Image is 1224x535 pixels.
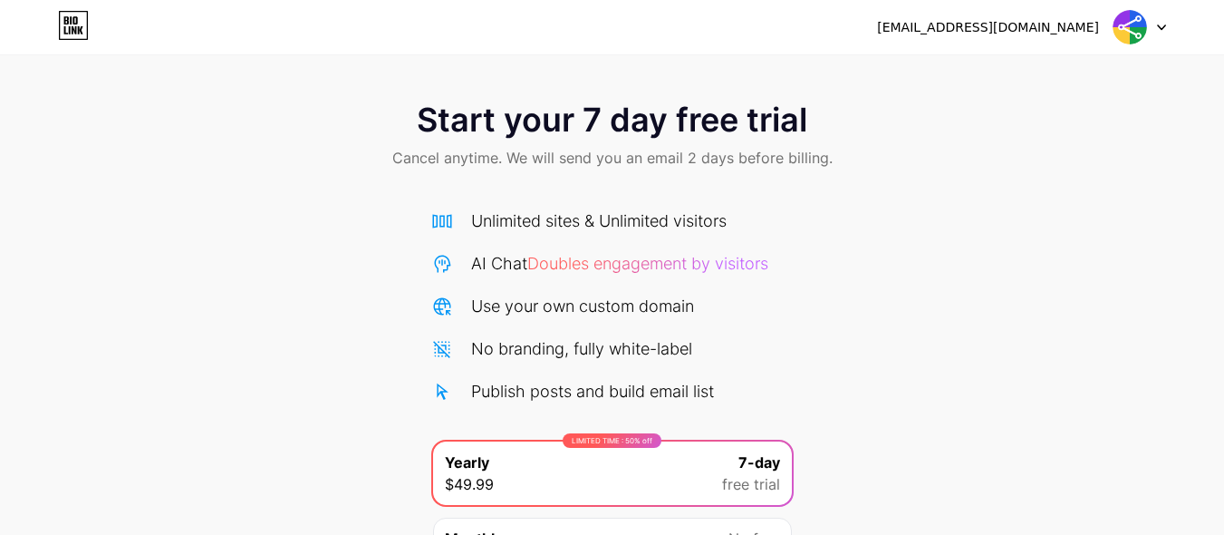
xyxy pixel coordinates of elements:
span: Doubles engagement by visitors [527,254,768,273]
div: Use your own custom domain [471,294,694,318]
span: Start your 7 day free trial [417,102,807,138]
img: SVG Maker [1113,10,1147,44]
div: AI Chat [471,251,768,276]
span: Cancel anytime. We will send you an email 2 days before billing. [392,147,833,169]
div: Unlimited sites & Unlimited visitors [471,209,727,233]
span: $49.99 [445,473,494,495]
span: Yearly [445,452,489,473]
span: free trial [722,473,780,495]
div: Publish posts and build email list [471,379,714,404]
div: [EMAIL_ADDRESS][DOMAIN_NAME] [877,18,1099,37]
span: 7-day [738,452,780,473]
div: LIMITED TIME : 50% off [563,433,661,448]
div: No branding, fully white-label [471,336,692,361]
